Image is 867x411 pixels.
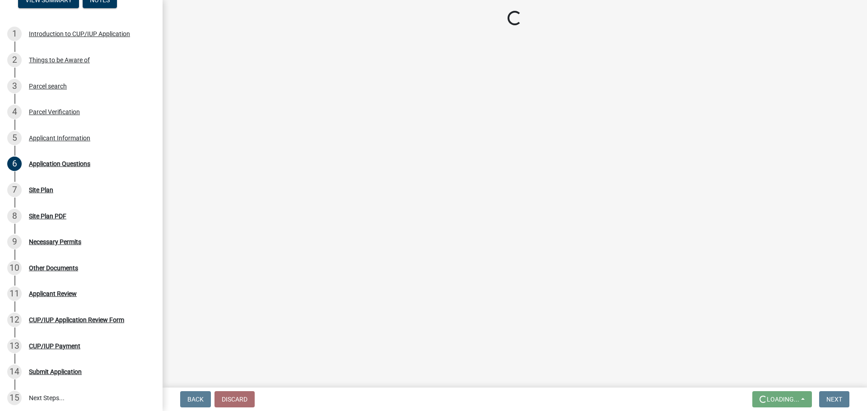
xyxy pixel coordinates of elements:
div: 11 [7,286,22,301]
div: Site Plan [29,187,53,193]
div: 7 [7,183,22,197]
div: CUP/IUP Payment [29,343,80,349]
div: 3 [7,79,22,93]
div: Necessary Permits [29,239,81,245]
div: 9 [7,235,22,249]
button: Next [819,391,849,407]
div: 12 [7,313,22,327]
div: Applicant Review [29,291,77,297]
div: 15 [7,391,22,405]
button: Loading... [752,391,812,407]
div: 8 [7,209,22,223]
div: 2 [7,53,22,67]
div: 13 [7,339,22,353]
span: Loading... [767,396,799,403]
div: Introduction to CUP/IUP Application [29,31,130,37]
div: Site Plan PDF [29,213,66,219]
div: Submit Application [29,369,82,375]
div: Things to be Aware of [29,57,90,63]
div: CUP/IUP Application Review Form [29,317,124,323]
div: Other Documents [29,265,78,271]
div: 14 [7,365,22,379]
span: Back [187,396,204,403]
div: Parcel search [29,83,67,89]
div: 5 [7,131,22,145]
div: Applicant Information [29,135,90,141]
span: Next [826,396,842,403]
div: Application Questions [29,161,90,167]
div: 4 [7,105,22,119]
div: 10 [7,261,22,275]
button: Back [180,391,211,407]
div: 6 [7,157,22,171]
button: Discard [214,391,255,407]
div: 1 [7,27,22,41]
div: Parcel Verification [29,109,80,115]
